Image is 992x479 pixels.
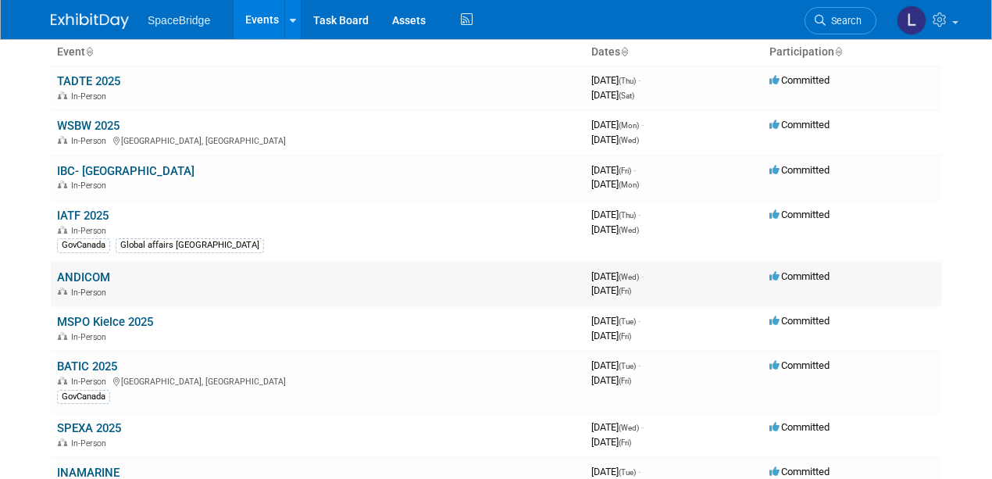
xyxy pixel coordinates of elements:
span: (Mon) [619,181,639,189]
span: In-Person [71,288,111,298]
span: SpaceBridge [148,14,210,27]
span: [DATE] [591,436,631,448]
span: In-Person [71,332,111,342]
span: In-Person [71,136,111,146]
span: (Fri) [619,332,631,341]
span: (Wed) [619,424,639,432]
img: Luminita Oprescu [897,5,926,35]
span: (Thu) [619,211,636,220]
img: In-Person Event [58,377,67,384]
th: Dates [585,39,763,66]
a: TADTE 2025 [57,74,120,88]
span: [DATE] [591,209,641,220]
a: SPEXA 2025 [57,421,121,435]
span: [DATE] [591,315,641,327]
a: IATF 2025 [57,209,109,223]
div: GovCanada [57,390,110,404]
span: - [638,359,641,371]
span: (Wed) [619,136,639,145]
span: Committed [769,315,830,327]
span: [DATE] [591,178,639,190]
span: [DATE] [591,134,639,145]
div: [GEOGRAPHIC_DATA], [GEOGRAPHIC_DATA] [57,374,579,387]
span: Committed [769,119,830,130]
span: [DATE] [591,119,644,130]
a: Sort by Event Name [85,45,93,58]
img: In-Person Event [58,288,67,295]
span: (Thu) [619,77,636,85]
img: In-Person Event [58,91,67,99]
span: (Wed) [619,226,639,234]
span: [DATE] [591,330,631,341]
th: Event [51,39,585,66]
span: Committed [769,270,830,282]
span: [DATE] [591,89,634,101]
span: [DATE] [591,164,636,176]
span: In-Person [71,226,111,236]
span: - [641,421,644,433]
span: [DATE] [591,466,641,477]
span: (Tue) [619,362,636,370]
span: Committed [769,209,830,220]
a: WSBW 2025 [57,119,120,133]
img: ExhibitDay [51,13,129,29]
span: In-Person [71,181,111,191]
span: [DATE] [591,74,641,86]
span: (Wed) [619,273,639,281]
span: [DATE] [591,223,639,235]
a: BATIC 2025 [57,359,117,374]
img: In-Person Event [58,332,67,340]
div: GovCanada [57,238,110,252]
span: [DATE] [591,421,644,433]
span: (Fri) [619,287,631,295]
a: IBC- [GEOGRAPHIC_DATA] [57,164,194,178]
th: Participation [763,39,941,66]
span: Search [826,15,862,27]
span: - [638,466,641,477]
span: In-Person [71,438,111,449]
span: (Mon) [619,121,639,130]
span: Committed [769,74,830,86]
span: (Tue) [619,317,636,326]
a: ANDICOM [57,270,110,284]
div: [GEOGRAPHIC_DATA], [GEOGRAPHIC_DATA] [57,134,579,146]
a: Sort by Participation Type [834,45,842,58]
img: In-Person Event [58,181,67,188]
span: - [641,270,644,282]
span: (Sat) [619,91,634,100]
span: [DATE] [591,284,631,296]
img: In-Person Event [58,226,67,234]
img: In-Person Event [58,438,67,446]
span: (Fri) [619,166,631,175]
span: - [633,164,636,176]
span: [DATE] [591,359,641,371]
a: Sort by Start Date [620,45,628,58]
span: Committed [769,466,830,477]
span: (Fri) [619,377,631,385]
span: (Fri) [619,438,631,447]
span: (Tue) [619,468,636,477]
a: Search [805,7,876,34]
span: In-Person [71,91,111,102]
span: [DATE] [591,374,631,386]
span: Committed [769,164,830,176]
span: [DATE] [591,270,644,282]
span: - [638,315,641,327]
span: Committed [769,359,830,371]
span: In-Person [71,377,111,387]
span: Committed [769,421,830,433]
img: In-Person Event [58,136,67,144]
span: - [638,209,641,220]
span: - [641,119,644,130]
a: MSPO Kielce 2025 [57,315,153,329]
div: Global affairs [GEOGRAPHIC_DATA] [116,238,264,252]
span: - [638,74,641,86]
